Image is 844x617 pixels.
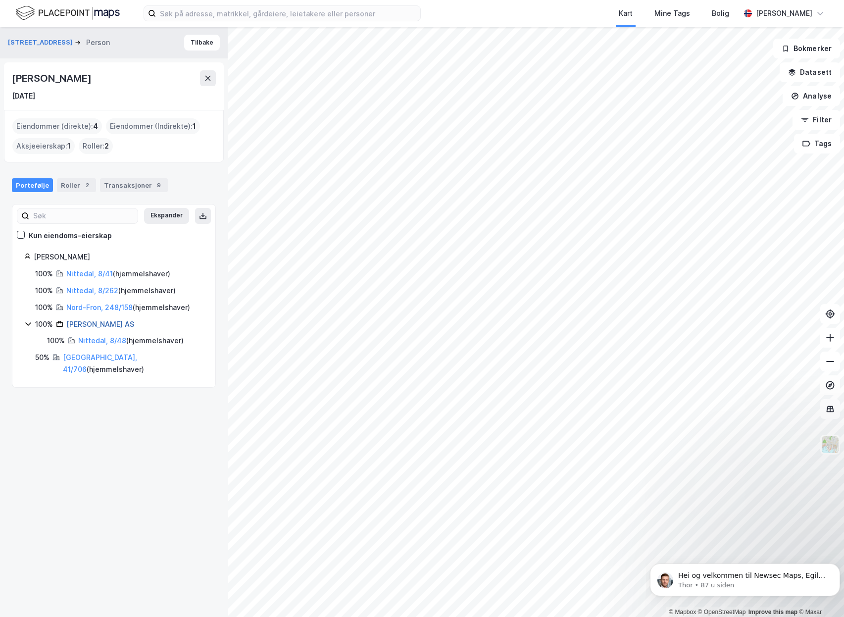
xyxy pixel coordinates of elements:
[66,285,176,297] div: ( hjemmelshaver )
[34,251,203,263] div: [PERSON_NAME]
[78,335,184,347] div: ( hjemmelshaver )
[619,7,633,19] div: Kart
[47,335,65,347] div: 100%
[86,37,110,49] div: Person
[756,7,812,19] div: [PERSON_NAME]
[193,120,196,132] span: 1
[8,38,75,48] button: [STREET_ADDRESS]
[63,352,203,375] div: ( hjemmelshaver )
[184,35,220,51] button: Tilbake
[78,336,126,345] a: Nittedal, 8/48
[35,318,53,330] div: 100%
[12,90,35,102] div: [DATE]
[712,7,729,19] div: Bolig
[646,543,844,612] iframe: Intercom notifications melding
[12,178,53,192] div: Portefølje
[780,62,840,82] button: Datasett
[773,39,840,58] button: Bokmerker
[793,110,840,130] button: Filter
[156,6,420,21] input: Søk på adresse, matrikkel, gårdeiere, leietakere eller personer
[144,208,189,224] button: Ekspander
[67,140,71,152] span: 1
[66,286,118,295] a: Nittedal, 8/262
[104,140,109,152] span: 2
[12,138,75,154] div: Aksjeeierskap :
[698,609,746,616] a: OpenStreetMap
[154,180,164,190] div: 9
[106,118,200,134] div: Eiendommer (Indirekte) :
[12,70,93,86] div: [PERSON_NAME]
[66,320,134,328] a: [PERSON_NAME] AS
[100,178,168,192] div: Transaksjoner
[66,269,113,278] a: Nittedal, 8/41
[16,4,120,22] img: logo.f888ab2527a4732fd821a326f86c7f29.svg
[654,7,690,19] div: Mine Tags
[748,609,797,616] a: Improve this map
[29,208,138,223] input: Søk
[669,609,696,616] a: Mapbox
[35,268,53,280] div: 100%
[93,120,98,132] span: 4
[63,353,137,373] a: [GEOGRAPHIC_DATA], 41/706
[794,134,840,154] button: Tags
[35,302,53,313] div: 100%
[82,180,92,190] div: 2
[12,118,102,134] div: Eiendommer (direkte) :
[57,178,96,192] div: Roller
[783,86,840,106] button: Analyse
[35,285,53,297] div: 100%
[29,230,112,242] div: Kun eiendoms-eierskap
[35,352,50,363] div: 50%
[821,435,840,454] img: Z
[79,138,113,154] div: Roller :
[66,302,190,313] div: ( hjemmelshaver )
[66,268,170,280] div: ( hjemmelshaver )
[66,303,133,311] a: Nord-Fron, 248/158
